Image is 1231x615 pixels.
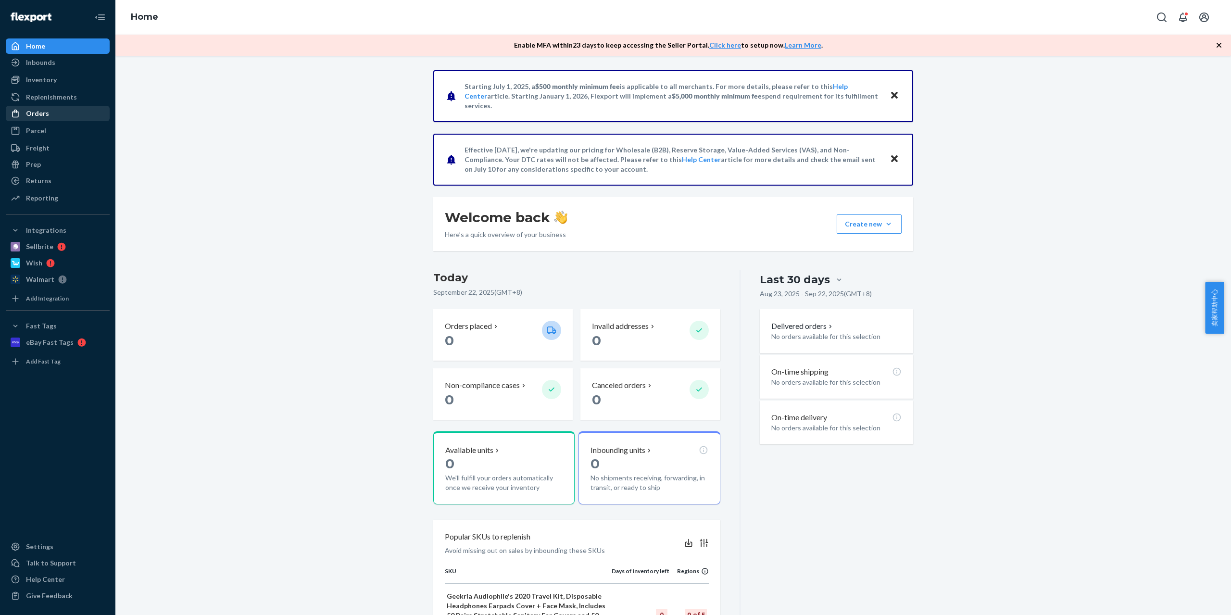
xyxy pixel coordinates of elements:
button: Open notifications [1173,8,1193,27]
th: Days of inventory left [612,567,669,583]
div: Regions [669,567,709,575]
div: Freight [26,143,50,153]
a: Wish [6,255,110,271]
a: Replenishments [6,89,110,105]
a: Learn More [785,41,821,49]
p: No orders available for this selection [771,377,902,387]
p: Non-compliance cases [445,380,520,391]
div: eBay Fast Tags [26,338,74,347]
p: Avoid missing out on sales by inbounding these SKUs [445,546,605,555]
button: Invalid addresses 0 [580,309,720,361]
a: Prep [6,157,110,172]
div: Reporting [26,193,58,203]
h1: Welcome back [445,209,567,226]
button: Non-compliance cases 0 [433,368,573,420]
p: Canceled orders [592,380,646,391]
span: $5,000 monthly minimum fee [672,92,762,100]
p: September 22, 2025 ( GMT+8 ) [433,288,720,297]
span: 0 [445,391,454,408]
a: Freight [6,140,110,156]
div: Returns [26,176,51,186]
button: Canceled orders 0 [580,368,720,420]
div: Parcel [26,126,46,136]
div: Inbounds [26,58,55,67]
div: Sellbrite [26,242,53,251]
img: hand-wave emoji [554,211,567,224]
div: Last 30 days [760,272,830,287]
button: 卖家帮助中心 [1205,282,1224,334]
a: Help Center [6,572,110,587]
p: On-time shipping [771,366,829,377]
div: Replenishments [26,92,77,102]
button: Integrations [6,223,110,238]
a: Talk to Support [6,555,110,571]
p: No shipments receiving, forwarding, in transit, or ready to ship [590,473,708,492]
button: Create new [837,214,902,234]
p: Inbounding units [590,445,645,456]
button: Close [888,152,901,166]
p: No orders available for this selection [771,423,902,433]
p: Effective [DATE], we're updating our pricing for Wholesale (B2B), Reserve Storage, Value-Added Se... [465,145,880,174]
span: 0 [592,391,601,408]
p: Aug 23, 2025 - Sep 22, 2025 ( GMT+8 ) [760,289,872,299]
p: Available units [445,445,493,456]
a: Click here [709,41,741,49]
div: Orders [26,109,49,118]
div: Add Integration [26,294,69,302]
h3: Today [433,270,720,286]
div: Help Center [26,575,65,584]
div: Prep [26,160,41,169]
button: Open account menu [1194,8,1214,27]
div: Wish [26,258,42,268]
a: Sellbrite [6,239,110,254]
button: Orders placed 0 [433,309,573,361]
button: Give Feedback [6,588,110,603]
span: $500 monthly minimum fee [535,82,620,90]
p: Orders placed [445,321,492,332]
ol: breadcrumbs [123,3,166,31]
button: Available units0We'll fulfill your orders automatically once we receive your inventory [433,431,575,504]
a: Walmart [6,272,110,287]
button: Delivered orders [771,321,834,332]
span: 0 [590,455,600,472]
p: Popular SKUs to replenish [445,531,530,542]
div: Give Feedback [26,591,73,601]
span: 0 [592,332,601,349]
a: Home [6,38,110,54]
div: Home [26,41,45,51]
span: 0 [445,332,454,349]
div: Talk to Support [26,558,76,568]
button: Open Search Box [1152,8,1171,27]
th: SKU [445,567,612,583]
div: Fast Tags [26,321,57,331]
div: Integrations [26,226,66,235]
a: Home [131,12,158,22]
div: Inventory [26,75,57,85]
div: Walmart [26,275,54,284]
button: Close Navigation [90,8,110,27]
img: Flexport logo [11,13,51,22]
p: No orders available for this selection [771,332,902,341]
div: Settings [26,542,53,552]
a: Orders [6,106,110,121]
p: Enable MFA within 23 days to keep accessing the Seller Portal. to setup now. . [514,40,823,50]
button: Inbounding units0No shipments receiving, forwarding, in transit, or ready to ship [578,431,720,504]
span: 0 [445,455,454,472]
a: Reporting [6,190,110,206]
a: Inventory [6,72,110,88]
button: Fast Tags [6,318,110,334]
a: Add Fast Tag [6,354,110,369]
p: Invalid addresses [592,321,649,332]
p: On-time delivery [771,412,827,423]
a: Returns [6,173,110,188]
a: eBay Fast Tags [6,335,110,350]
p: Starting July 1, 2025, a is applicable to all merchants. For more details, please refer to this a... [465,82,880,111]
button: Close [888,89,901,103]
a: Inbounds [6,55,110,70]
a: Help Center [682,155,721,163]
p: We'll fulfill your orders automatically once we receive your inventory [445,473,563,492]
a: Add Integration [6,291,110,306]
div: Add Fast Tag [26,357,61,365]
